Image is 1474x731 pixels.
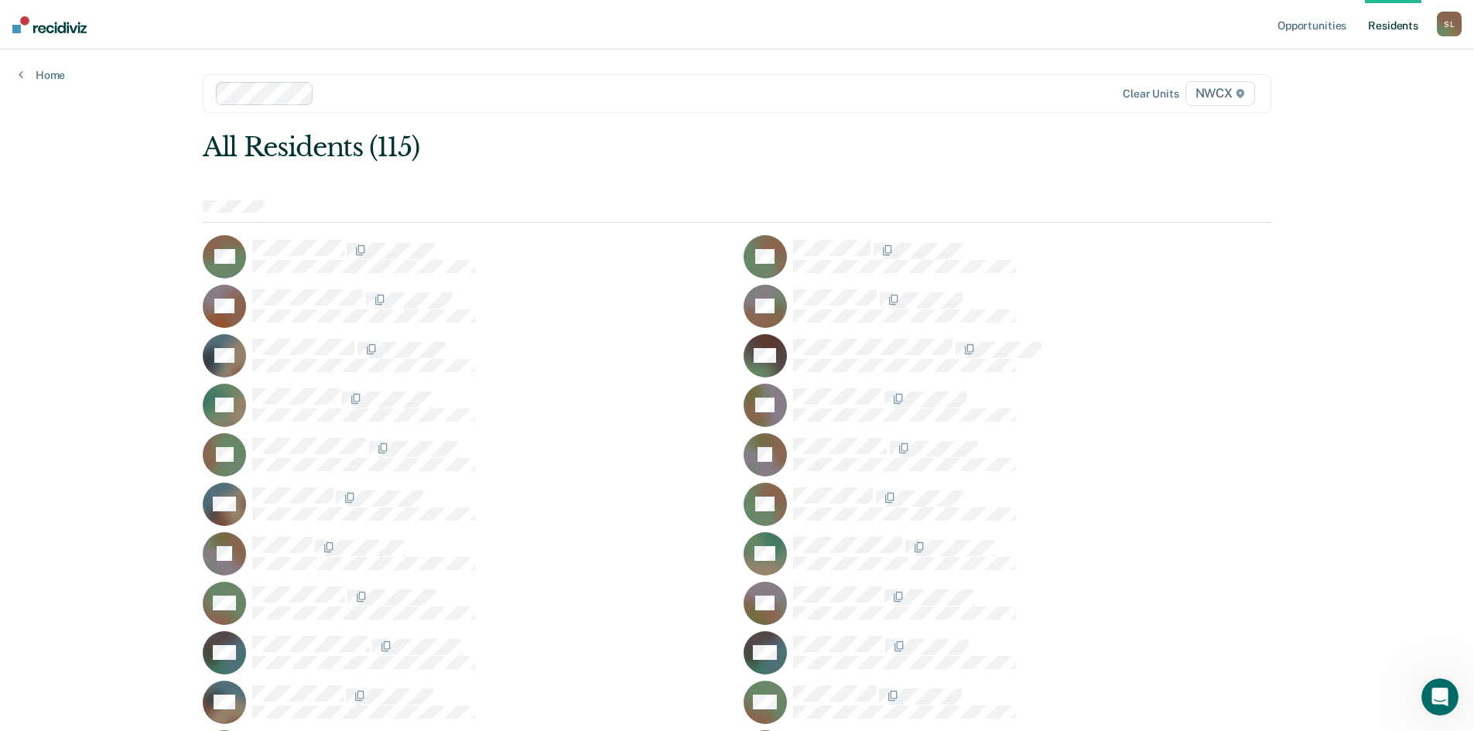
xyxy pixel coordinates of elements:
div: S L [1437,12,1462,36]
span: NWCX [1185,81,1255,106]
div: All Residents (115) [203,132,1058,163]
a: Home [19,68,65,82]
iframe: Intercom live chat [1421,678,1459,716]
button: SL [1437,12,1462,36]
img: Recidiviz [12,16,87,33]
div: Clear units [1123,87,1179,101]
